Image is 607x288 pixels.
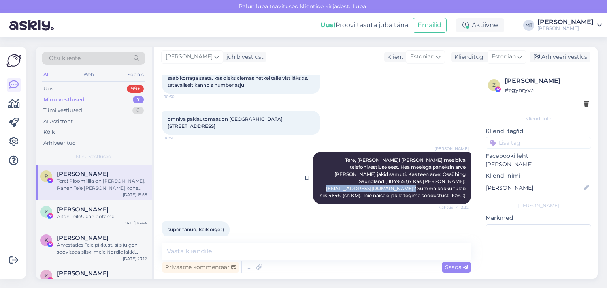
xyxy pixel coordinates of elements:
img: Askly Logo [6,53,21,68]
span: Katrin Katrin [57,270,109,277]
div: 7 [133,96,144,104]
div: Web [82,69,96,80]
input: Lisa nimi [486,183,582,192]
span: super tänud, kõik õige :) [168,226,224,232]
div: AI Assistent [43,118,73,125]
div: [PERSON_NAME] [486,202,591,209]
div: Kliendi info [486,115,591,122]
a: [PERSON_NAME][PERSON_NAME] [537,19,602,32]
div: Tiimi vestlused [43,107,82,114]
span: Estonian [492,52,516,61]
span: Tere, [PERSON_NAME]! [PERSON_NAME] meeldiva telefonivestluse eest. Hea meelega paneksin arve [PER... [320,157,467,198]
div: Tere! Ploomililla on [PERSON_NAME]. Panen Teie [PERSON_NAME] kohe [PERSON_NAME]. Tervitustega, [P... [57,178,147,192]
div: [DATE] 23:12 [123,256,147,262]
div: Aitäh Teile! Jään ootama! [57,213,147,220]
div: [PERSON_NAME] [537,25,594,32]
span: K [45,273,48,279]
div: All [42,69,51,80]
div: Privaatne kommentaar [162,262,239,273]
div: 99+ [127,85,144,93]
span: K [45,237,48,243]
input: Lisa tag [486,137,591,149]
span: z [492,82,496,88]
div: Uus [43,85,53,93]
div: MT [523,20,534,31]
span: Nähtud ✓ 12:32 [438,204,469,210]
span: Luba [350,3,368,10]
div: Minu vestlused [43,96,85,104]
span: 10:30 [164,94,194,100]
div: Klient [384,53,403,61]
p: Kliendi nimi [486,172,591,180]
div: Väga tore! Ootan Teid :) [57,277,147,284]
div: Aktiivne [456,18,504,32]
div: [PERSON_NAME] [537,19,594,25]
div: Arhiveeritud [43,139,76,147]
span: Kristel Goldšmidt [57,234,109,241]
span: Saada [445,264,468,271]
div: [DATE] 19:58 [123,192,147,198]
div: Kõik [43,128,55,136]
b: Uus! [320,21,336,29]
span: 10:31 [164,135,194,141]
p: Facebooki leht [486,152,591,160]
div: # zgynryv3 [505,86,589,94]
span: K [45,209,48,215]
div: Arhiveeri vestlus [530,52,590,62]
span: [PERSON_NAME] [166,52,213,61]
div: Socials [126,69,145,80]
span: Estonian [410,52,434,61]
div: juhib vestlust [223,53,264,61]
div: Arvestades Teie pikkust, siis julgen soovitada siiski meie Nordic jakki suuruses XXS. S suurus on... [57,241,147,256]
button: Emailid [413,18,447,33]
div: 0 [132,107,144,114]
div: [DATE] 16:44 [122,220,147,226]
span: omniva pakiautomaat on [GEOGRAPHIC_DATA] [STREET_ADDRESS] [168,116,284,129]
p: [PERSON_NAME] [486,160,591,168]
p: Kliendi tag'id [486,127,591,135]
span: Kadri Viirand [57,206,109,213]
a: [EMAIL_ADDRESS][DOMAIN_NAME] [326,185,413,191]
span: [PERSON_NAME] [435,146,469,151]
span: Ringo Voosalu [57,170,109,178]
div: [PERSON_NAME] [505,76,589,86]
span: R [45,173,48,179]
div: Klienditugi [451,53,485,61]
div: Proovi tasuta juba täna: [320,21,409,30]
span: Otsi kliente [49,54,81,62]
span: Minu vestlused [76,153,111,160]
p: Märkmed [486,214,591,222]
